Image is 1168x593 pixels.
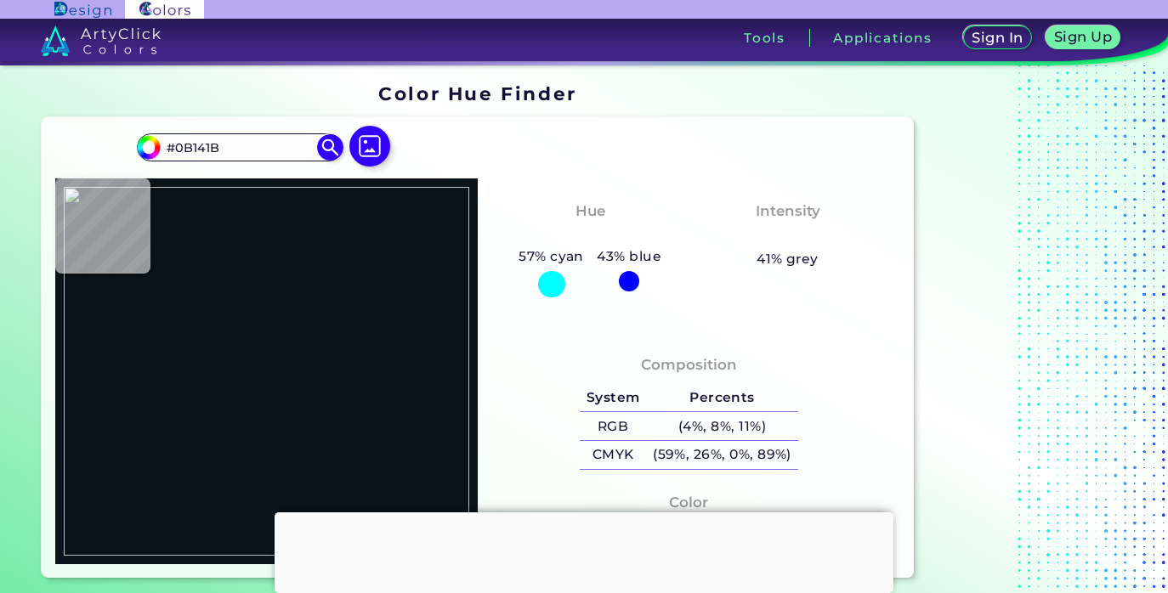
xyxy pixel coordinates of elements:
[580,412,646,440] h5: RGB
[378,81,576,106] h1: Color Hue Finder
[974,31,1021,44] h5: Sign In
[512,246,590,268] h5: 57% cyan
[580,441,646,469] h5: CMYK
[646,441,797,469] h5: (59%, 26%, 0%, 89%)
[921,77,1133,585] iframe: Advertisement
[349,126,390,167] img: icon picture
[41,25,161,56] img: logo_artyclick_colors_white.svg
[967,27,1029,48] a: Sign In
[317,134,343,160] img: icon search
[64,187,469,556] img: c85e3be1-3ed5-4c4a-b574-e23e1a6bc9e0
[641,353,737,377] h4: Composition
[646,412,797,440] h5: (4%, 8%, 11%)
[275,512,893,589] iframe: Advertisement
[646,384,797,412] h5: Percents
[575,199,605,223] h4: Hue
[744,31,785,44] h3: Tools
[161,136,319,159] input: type color..
[833,31,933,44] h3: Applications
[1057,31,1109,43] h5: Sign Up
[580,384,646,412] h5: System
[1050,27,1117,48] a: Sign Up
[757,248,819,270] h5: 41% grey
[542,226,638,246] h3: Cyan-Blue
[591,246,668,268] h5: 43% blue
[756,199,820,223] h4: Intensity
[669,490,708,515] h4: Color
[54,2,111,18] img: ArtyClick Design logo
[748,226,828,246] h3: Medium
